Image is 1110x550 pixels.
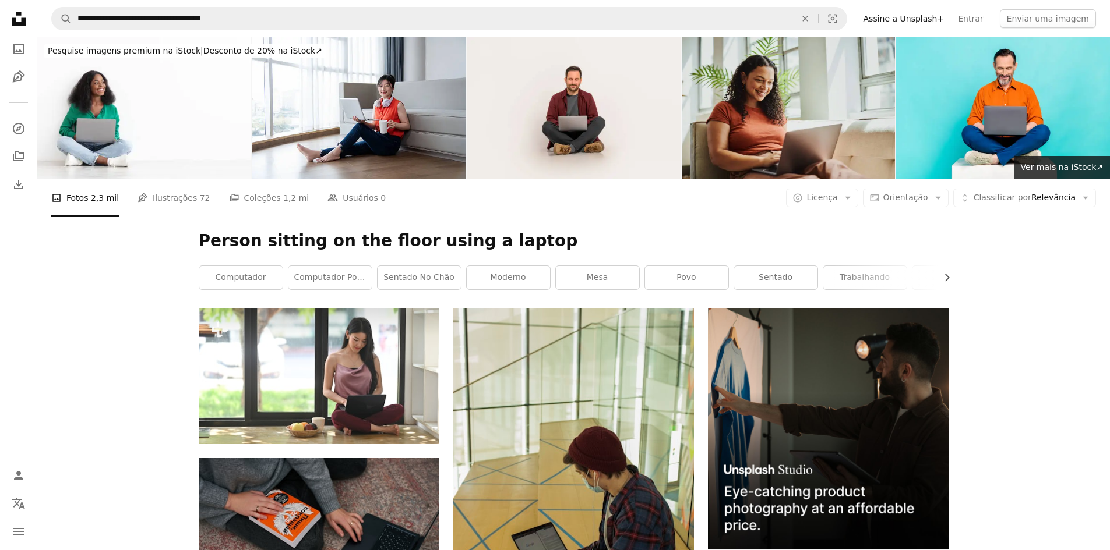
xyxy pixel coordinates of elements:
[951,9,990,28] a: Entrar
[823,266,907,289] a: Trabalhando
[819,8,847,30] button: Pesquisa visual
[556,266,639,289] a: mesa
[953,189,1096,207] button: Classificar porRelevância
[734,266,817,289] a: sentado
[912,266,996,289] a: Internet
[682,37,896,179] img: Foto de uma jovem negra sentada com seu laptop, sorrindo com espaço de cópia. Foto de Stock
[786,189,858,207] button: Licença
[7,520,30,543] button: Menu
[936,266,949,289] button: rolar lista para a direita
[37,37,333,65] a: Pesquise imagens premium na iStock|Desconto de 20% na iStock↗
[7,492,30,515] button: Idioma
[7,37,30,61] a: Fotos
[467,37,681,179] img: Comprimento completo do empreendedor bonito verificando e-mails sobre o laptop enquanto sentado n...
[252,37,466,179] img: The woman sitting on floor and using laptop
[708,308,949,549] img: file-1715714098234-25b8b4e9d8faimage
[288,266,372,289] a: computador portátil
[792,8,818,30] button: Limpar
[199,230,949,251] h1: Person sitting on the floor using a laptop
[467,266,550,289] a: moderno
[199,308,439,443] img: Mulher asiática usando seu laptop e sentada no chão da sala de estar.
[974,192,1076,204] span: Relevância
[199,266,283,289] a: computador
[1021,162,1103,172] span: Ver mais na iStock ↗
[199,533,439,543] a: uma pessoa sentada no chão com um livro e um laptop
[229,179,309,217] a: Coleções 1,2 mi
[37,37,251,179] img: Alegre afro-americana jovem com laptop em branco
[7,173,30,196] a: Histórico de downloads
[806,193,837,202] span: Licença
[645,266,728,289] a: povo
[138,179,210,217] a: Ilustrações 72
[51,7,847,30] form: Pesquise conteúdo visual em todo o site
[48,46,322,55] span: Desconto de 20% na iStock ↗
[7,65,30,88] a: Ilustrações
[1014,156,1110,179] a: Ver mais na iStock↗
[7,117,30,140] a: Explorar
[453,484,694,494] a: homem na camisa social xadrez vermelha e azul usando o computador tablet preto
[200,191,210,204] span: 72
[380,191,386,204] span: 0
[974,193,1031,202] span: Classificar por
[7,145,30,168] a: Coleções
[48,46,203,55] span: Pesquise imagens premium na iStock |
[283,191,309,204] span: 1,2 mi
[863,189,949,207] button: Orientação
[378,266,461,289] a: sentado no chão
[52,8,72,30] button: Pesquise na Unsplash
[327,179,386,217] a: Usuários 0
[883,193,928,202] span: Orientação
[857,9,952,28] a: Assine a Unsplash+
[199,371,439,381] a: Mulher asiática usando seu laptop e sentada no chão da sala de estar.
[896,37,1110,179] img: Foto de corpo completo de satisfeito idade madura líder de trabalhador de negócios homem sentar z...
[1000,9,1096,28] button: Enviar uma imagem
[7,464,30,487] a: Entrar / Cadastrar-se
